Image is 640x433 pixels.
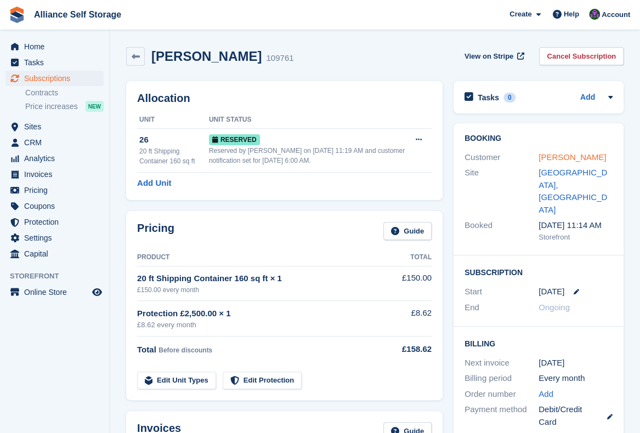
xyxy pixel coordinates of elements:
h2: Pricing [137,222,174,240]
span: Price increases [25,101,78,112]
span: Analytics [24,151,90,166]
span: Protection [24,214,90,230]
th: Product [137,249,387,266]
a: menu [5,39,104,54]
a: menu [5,151,104,166]
h2: Subscription [465,266,613,277]
div: Billing period [465,372,539,385]
a: Alliance Self Storage [30,5,126,24]
div: £8.62 every month [137,320,387,331]
span: Online Store [24,284,90,300]
span: Settings [24,230,90,246]
div: 20 ft Shipping Container 160 sq ft × 1 [137,272,387,285]
a: menu [5,119,104,134]
div: Debit/Credit Card [539,403,613,428]
span: Invoices [24,167,90,182]
a: menu [5,135,104,150]
a: menu [5,167,104,182]
th: Unit Status [209,111,409,129]
th: Total [387,249,432,266]
span: Reserved [209,134,260,145]
div: Storefront [539,232,613,243]
div: 26 [139,134,209,146]
div: Next invoice [465,357,539,369]
div: Reserved by [PERSON_NAME] on [DATE] 11:19 AM and customer notification set for [DATE] 6:00 AM. [209,146,409,166]
div: Every month [539,372,613,385]
div: [DATE] [539,357,613,369]
a: Guide [383,222,432,240]
span: Create [509,9,531,20]
div: Start [465,286,539,298]
div: End [465,301,539,314]
img: stora-icon-8386f47178a22dfd0bd8f6a31ec36ba5ce8667c1dd55bd0f319d3a0aa187defe.svg [9,7,25,23]
div: Site [465,167,539,216]
div: 109761 [266,52,293,65]
a: Price increases NEW [25,100,104,112]
a: [PERSON_NAME] [539,152,606,162]
div: NEW [86,101,104,112]
td: £8.62 [387,301,432,337]
h2: Billing [465,338,613,349]
a: menu [5,230,104,246]
a: menu [5,246,104,261]
time: 2025-09-28 00:00:00 UTC [539,286,564,298]
h2: Tasks [478,93,499,102]
div: Booked [465,219,539,242]
img: Romilly Norton [589,9,600,20]
a: menu [5,198,104,214]
span: Help [564,9,579,20]
h2: Booking [465,134,613,143]
span: Subscriptions [24,71,90,86]
a: menu [5,71,104,86]
div: Customer [465,151,539,164]
div: Order number [465,388,539,401]
span: Tasks [24,55,90,70]
div: [DATE] 11:14 AM [539,219,613,232]
span: View on Stripe [465,51,513,62]
h2: Allocation [137,92,432,105]
div: Protection £2,500.00 × 1 [137,307,387,320]
a: Edit Protection [223,372,302,390]
a: View on Stripe [460,47,526,65]
span: Ongoing [539,303,570,312]
a: Preview store [90,286,104,299]
a: Edit Unit Types [137,372,216,390]
a: menu [5,284,104,300]
h2: [PERSON_NAME] [151,49,262,64]
span: Home [24,39,90,54]
span: CRM [24,135,90,150]
a: Add Unit [137,177,171,190]
span: Storefront [10,271,109,282]
a: menu [5,183,104,198]
span: Total [137,345,156,354]
a: Add [539,388,553,401]
span: Sites [24,119,90,134]
div: £150.00 every month [137,285,387,295]
a: [GEOGRAPHIC_DATA], [GEOGRAPHIC_DATA] [539,168,607,214]
span: Capital [24,246,90,261]
span: Before discounts [158,346,212,354]
th: Unit [137,111,209,129]
a: Cancel Subscription [539,47,624,65]
span: Pricing [24,183,90,198]
div: 0 [503,93,516,102]
span: Account [602,9,630,20]
div: £158.62 [387,343,432,356]
div: 20 ft Shipping Container 160 sq ft [139,146,209,166]
a: menu [5,214,104,230]
td: £150.00 [387,266,432,300]
a: Add [580,92,595,104]
a: Contracts [25,88,104,98]
span: Coupons [24,198,90,214]
a: menu [5,55,104,70]
div: Payment method [465,403,539,428]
